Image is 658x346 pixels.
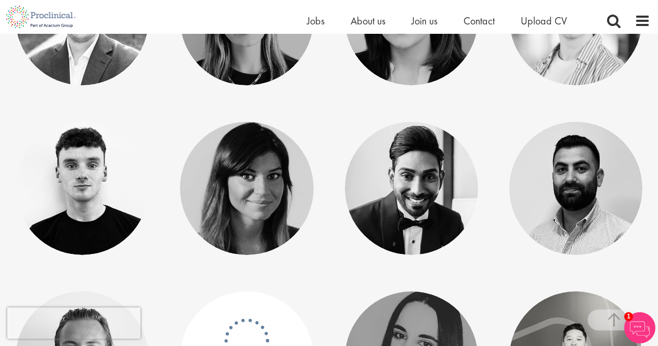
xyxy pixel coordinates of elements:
[351,14,385,28] a: About us
[411,14,437,28] a: Join us
[307,14,325,28] a: Jobs
[521,14,567,28] a: Upload CV
[624,312,633,321] span: 1
[7,307,140,339] iframe: reCAPTCHA
[463,14,495,28] a: Contact
[624,312,655,343] img: Chatbot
